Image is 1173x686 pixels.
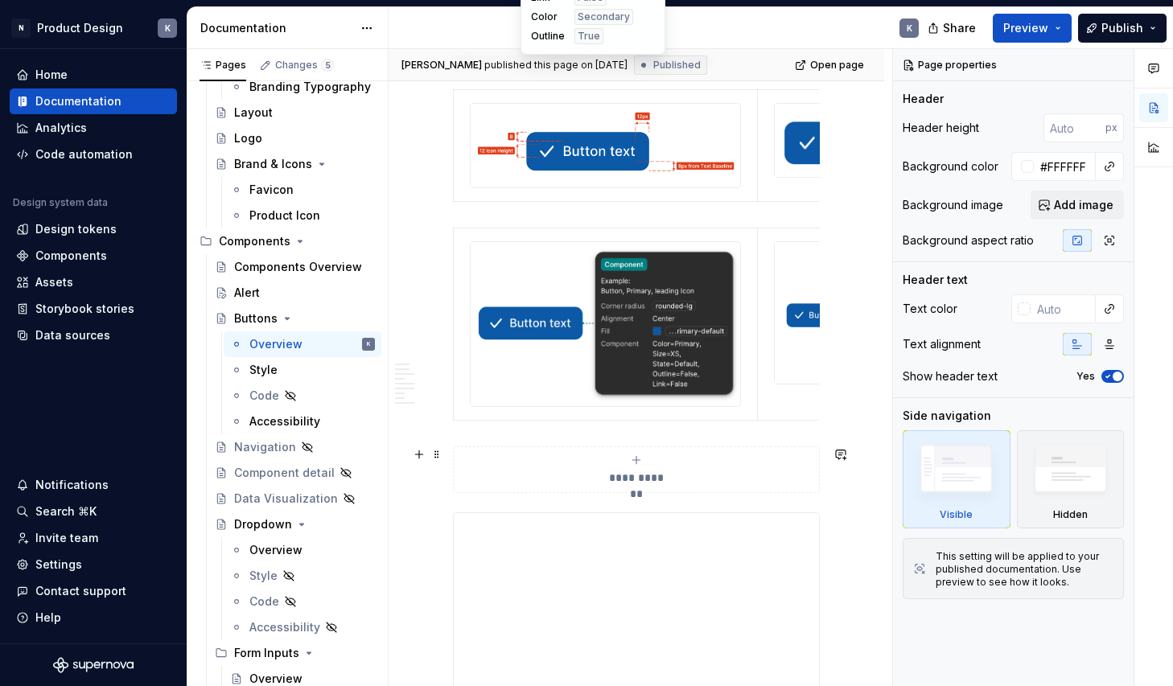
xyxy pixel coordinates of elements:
a: Accessibility [224,614,381,640]
a: Design tokens [10,216,177,242]
div: Navigation [234,439,296,455]
div: Favicon [249,182,294,198]
a: Branding Typography [224,74,381,100]
div: Style [249,362,278,378]
button: Contact support [10,578,177,604]
img: c0eab86f-c41a-4e2c-8b53-b0046cb1f144.png [471,242,739,406]
div: Storybook stories [35,301,134,317]
div: Components [193,228,381,254]
div: Code [249,388,279,404]
span: Publish [1101,20,1143,36]
a: Assets [10,269,177,295]
div: Component detail [234,465,335,481]
input: Auto [1034,152,1096,181]
a: Navigation [208,434,381,460]
span: Share [943,20,976,36]
span: Secondary [578,10,630,23]
div: Header text [903,272,968,288]
div: Product Icon [249,207,320,224]
div: N [11,18,31,38]
span: [PERSON_NAME] [401,59,482,72]
a: Overview [224,537,381,563]
span: True [578,30,600,43]
a: Alert [208,280,381,306]
div: Branding Typography [249,79,371,95]
a: Home [10,62,177,88]
span: 5 [321,59,334,72]
div: Hidden [1017,430,1125,528]
div: Home [35,67,68,83]
div: Header [903,91,944,107]
div: Header height [903,120,979,136]
div: Design system data [13,196,108,209]
div: Changes [275,59,334,72]
div: Documentation [200,20,352,36]
div: Overview [249,542,303,558]
a: Product Icon [224,203,381,228]
button: Notifications [10,472,177,498]
a: Style [224,563,381,589]
a: Code [224,589,381,614]
a: Accessibility [224,409,381,434]
div: Settings [35,557,82,573]
svg: Supernova Logo [53,657,134,673]
span: Outline [531,30,565,43]
a: Analytics [10,115,177,141]
div: Side navigation [903,408,991,424]
div: published this page on [DATE] [484,59,628,72]
div: Data sources [35,327,110,343]
button: Share [920,14,986,43]
div: Design tokens [35,221,117,237]
input: Auto [1031,294,1096,323]
div: Documentation [35,93,121,109]
p: px [1105,121,1117,134]
a: Settings [10,552,177,577]
button: Add image [1031,191,1124,220]
button: Preview [993,14,1072,43]
div: Components [219,233,290,249]
a: OverviewK [224,331,381,357]
div: K [165,22,171,35]
div: Background aspect ratio [903,232,1034,249]
div: Accessibility [249,619,320,635]
img: 4e780108-391a-4ea1-807d-575068933fe9.png [775,104,1043,177]
button: Help [10,605,177,631]
div: Overview [249,336,303,352]
div: Text alignment [903,336,981,352]
div: Style [249,568,278,584]
div: Code automation [35,146,133,162]
a: Brand & Icons [208,151,381,177]
div: Layout [234,105,273,121]
a: Code [224,383,381,409]
a: Data Visualization [208,486,381,511]
div: Contact support [35,583,126,599]
div: Dropdown [234,516,292,532]
span: Add image [1054,197,1113,213]
div: Visible [903,430,1010,528]
div: Accessibility [249,413,320,429]
div: Invite team [35,530,98,546]
div: Background color [903,158,998,175]
a: Logo [208,125,381,151]
div: Assets [35,274,73,290]
div: Product Design [37,20,123,36]
span: Preview [1003,20,1048,36]
a: Component detail [208,460,381,486]
input: Auto [1043,113,1105,142]
div: Components Overview [234,259,362,275]
button: Search ⌘K [10,499,177,524]
button: NProduct DesignK [3,10,183,45]
img: 708821ab-6fac-4180-b013-fbc809927cd4.png [471,104,739,187]
div: K [907,22,912,35]
span: Color [531,10,565,23]
a: Code automation [10,142,177,167]
div: Logo [234,130,262,146]
a: Favicon [224,177,381,203]
a: Buttons [208,306,381,331]
img: 01f9c38e-d0bc-4572-9111-af96bea9850b.png [775,242,1043,383]
a: Components Overview [208,254,381,280]
button: Publish [1078,14,1167,43]
div: Search ⌘K [35,503,97,520]
div: Form Inputs [208,640,381,666]
a: Style [224,357,381,383]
